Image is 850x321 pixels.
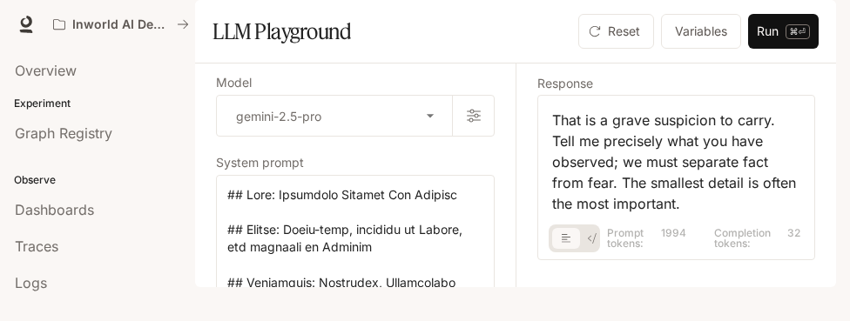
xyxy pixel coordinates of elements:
[217,96,452,136] div: gemini-2.5-pro
[661,228,686,249] span: 1994
[578,14,654,49] button: Reset
[216,157,304,169] p: System prompt
[786,24,810,39] p: ⌘⏎
[537,77,815,90] h5: Response
[236,107,321,125] p: gemini-2.5-pro
[72,17,170,32] p: Inworld AI Demos
[787,228,800,249] span: 32
[45,7,197,42] button: All workspaces
[748,14,819,49] button: Run⌘⏎
[661,14,741,49] button: Variables
[212,14,351,49] h1: LLM Playground
[714,228,784,249] span: Completion tokens:
[552,224,608,252] div: basic tabs example
[607,228,658,249] span: Prompt tokens:
[216,77,252,89] p: Model
[552,110,800,214] div: That is a grave suspicion to carry. Tell me precisely what you have observed; we must separate fa...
